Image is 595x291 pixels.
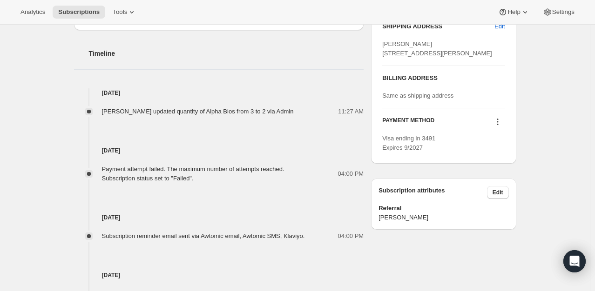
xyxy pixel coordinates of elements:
h4: [DATE] [74,213,364,222]
span: Settings [552,8,575,16]
span: 11:27 AM [338,107,364,116]
span: Edit [493,189,503,196]
h3: BILLING ADDRESS [382,73,505,83]
button: Edit [487,186,509,199]
span: Referral [379,204,508,213]
span: Help [507,8,520,16]
div: Payment attempt failed. The maximum number of attempts reached. Subscription status set to "Failed". [102,165,284,183]
span: Visa ending in 3491 Expires 9/2027 [382,135,435,151]
button: Settings [537,6,580,19]
span: 04:00 PM [338,169,364,179]
span: [PERSON_NAME] [379,213,508,222]
button: Help [493,6,535,19]
span: Edit [494,22,505,31]
button: Tools [107,6,142,19]
h4: [DATE] [74,271,364,280]
button: Edit [489,19,510,34]
h4: [DATE] [74,146,364,155]
span: Same as shipping address [382,92,453,99]
h2: Timeline [89,49,364,58]
span: Tools [113,8,127,16]
span: [PERSON_NAME] [STREET_ADDRESS][PERSON_NAME] [382,40,492,57]
h3: PAYMENT METHOD [382,117,434,129]
span: [PERSON_NAME] updated quantity of Alpha Bios from 3 to 2 via Admin [102,108,294,115]
h4: [DATE] [74,88,364,98]
button: Analytics [15,6,51,19]
span: Analytics [20,8,45,16]
h3: Subscription attributes [379,186,487,199]
button: Subscriptions [53,6,105,19]
span: 04:00 PM [338,231,364,241]
h3: SHIPPING ADDRESS [382,22,494,31]
span: Subscription reminder email sent via Awtomic email, Awtomic SMS, Klaviyo. [102,232,305,239]
span: Subscriptions [58,8,100,16]
div: Open Intercom Messenger [563,250,586,272]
